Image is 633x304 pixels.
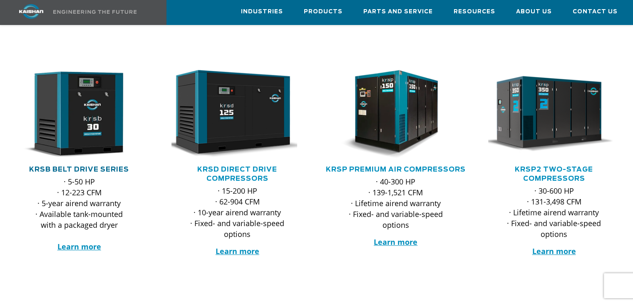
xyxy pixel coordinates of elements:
[7,70,139,159] img: krsb30
[516,7,552,17] span: About Us
[171,70,303,159] div: krsd125
[482,70,614,159] img: krsp350
[241,0,283,23] a: Industries
[29,166,129,173] a: KRSB Belt Drive Series
[216,246,259,256] a: Learn more
[454,0,495,23] a: Resources
[330,70,462,159] div: krsp150
[516,0,552,23] a: About Us
[304,0,343,23] a: Products
[374,237,417,247] a: Learn more
[573,7,618,17] span: Contact Us
[326,166,466,173] a: KRSP Premium Air Compressors
[241,7,283,17] span: Industries
[505,185,603,239] p: · 30-600 HP · 131-3,498 CFM · Lifetime airend warranty · Fixed- and variable-speed options
[197,166,277,182] a: KRSD Direct Drive Compressors
[304,7,343,17] span: Products
[573,0,618,23] a: Contact Us
[324,70,456,159] img: krsp150
[13,70,145,159] div: krsb30
[454,7,495,17] span: Resources
[363,0,433,23] a: Parts and Service
[363,7,433,17] span: Parts and Service
[347,176,445,230] p: · 40-300 HP · 139-1,521 CFM · Lifetime airend warranty · Fixed- and variable-speed options
[53,10,137,14] img: Engineering the future
[30,176,128,252] p: · 5-50 HP · 12-223 CFM · 5-year airend warranty · Available tank-mounted with a packaged dryer
[57,242,101,252] a: Learn more
[188,185,286,239] p: · 15-200 HP · 62-904 CFM · 10-year airend warranty · Fixed- and variable-speed options
[532,246,576,256] a: Learn more
[488,70,620,159] div: krsp350
[515,166,593,182] a: KRSP2 Two-Stage Compressors
[165,70,297,159] img: krsd125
